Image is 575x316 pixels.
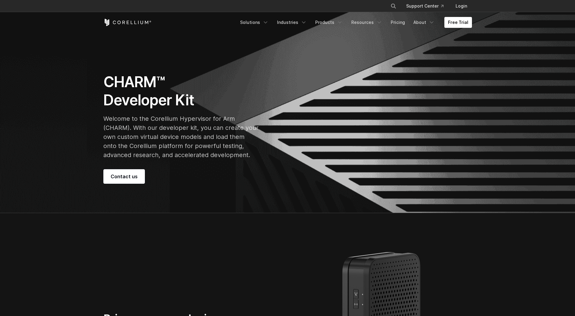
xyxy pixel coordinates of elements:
a: Products [312,17,346,28]
p: Welcome to the Corellium Hypervisor for Arm (CHARM). With our developer kit, you can create your ... [103,114,259,160]
a: Free Trial [444,17,472,28]
div: Navigation Menu [383,1,472,12]
a: Login [451,1,472,12]
a: Corellium Home [103,19,152,26]
div: Navigation Menu [236,17,472,28]
button: Search [388,1,399,12]
a: About [410,17,438,28]
a: Pricing [387,17,409,28]
span: Contact us [111,173,138,180]
a: Industries [273,17,310,28]
a: Contact us [103,169,145,184]
a: Support Center [401,1,448,12]
a: Resources [348,17,386,28]
h1: CHARM™ Developer Kit [103,73,259,109]
a: Solutions [236,17,272,28]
